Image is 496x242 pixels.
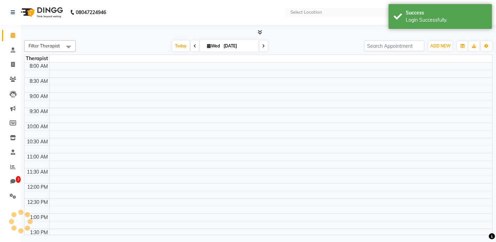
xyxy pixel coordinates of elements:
[364,41,424,51] input: Search Appointment
[25,138,49,145] div: 10:30 AM
[430,43,451,48] span: ADD NEW
[26,199,49,206] div: 12:30 PM
[28,78,49,85] div: 8:30 AM
[25,123,49,130] div: 10:00 AM
[29,229,49,236] div: 1:30 PM
[25,168,49,176] div: 11:30 AM
[290,9,322,16] div: Select Location
[205,43,221,48] span: Wed
[28,93,49,100] div: 9:00 AM
[428,41,452,51] button: ADD NEW
[76,3,106,22] b: 08047224946
[2,176,19,187] a: 3
[406,9,487,16] div: Success
[18,3,65,22] img: logo
[24,55,49,62] div: Therapist
[221,41,256,51] input: 2025-09-03
[28,63,49,70] div: 8:00 AM
[406,16,487,24] div: Login Successfully.
[26,184,49,191] div: 12:00 PM
[172,41,189,51] span: Today
[28,108,49,115] div: 9:30 AM
[29,214,49,221] div: 1:00 PM
[25,153,49,161] div: 11:00 AM
[16,176,21,183] span: 3
[29,43,60,48] span: Filter Therapist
